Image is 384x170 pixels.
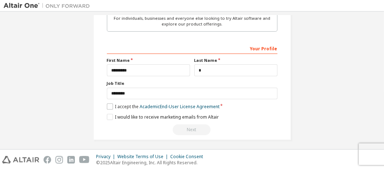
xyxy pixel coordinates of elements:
[96,154,117,160] div: Privacy
[117,154,170,160] div: Website Terms of Use
[2,156,39,164] img: altair_logo.svg
[112,15,273,27] div: For individuals, businesses and everyone else looking to try Altair software and explore our prod...
[107,104,220,110] label: I accept the
[96,160,207,166] p: © 2025 Altair Engineering, Inc. All Rights Reserved.
[44,156,51,164] img: facebook.svg
[107,124,277,135] div: Read and acccept EULA to continue
[107,42,277,54] div: Your Profile
[140,104,220,110] a: Academic End-User License Agreement
[107,81,277,86] label: Job Title
[4,2,94,9] img: Altair One
[170,154,207,160] div: Cookie Consent
[79,156,90,164] img: youtube.svg
[107,114,219,120] label: I would like to receive marketing emails from Altair
[55,156,63,164] img: instagram.svg
[67,156,75,164] img: linkedin.svg
[107,58,190,63] label: First Name
[194,58,277,63] label: Last Name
